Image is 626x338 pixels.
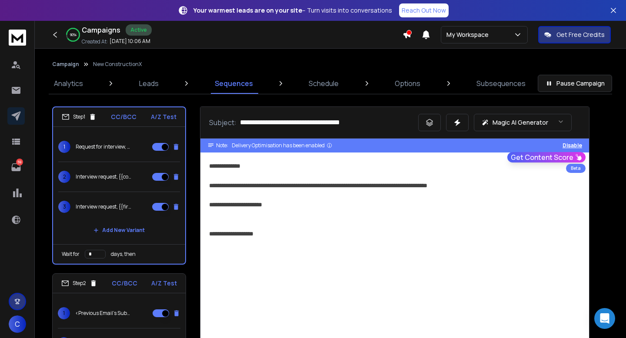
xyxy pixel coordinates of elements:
p: Wait for [62,251,80,258]
p: My Workspace [446,30,492,39]
a: Leads [134,73,164,94]
p: Analytics [54,78,83,89]
p: Reach Out Now [402,6,446,15]
div: Beta [566,164,586,173]
button: Magic AI Generator [474,114,572,131]
p: days, then [111,251,136,258]
p: 59 [16,159,23,166]
p: <Previous Email's Subject> [75,310,131,317]
button: Get Content Score [507,152,586,162]
span: 2 [58,171,70,183]
a: 59 [7,159,25,176]
li: Step1CC/BCCA/Z Test1Request for interview, {{companyName}}2Interview request, {{companyName}}3Int... [52,106,186,265]
p: Request for interview, {{companyName}} [76,143,131,150]
a: Subsequences [471,73,531,94]
button: Get Free Credits [538,26,611,43]
p: A/Z Test [151,279,177,288]
p: CC/BCC [112,279,137,288]
span: 1 [58,141,70,153]
p: Subsequences [476,78,526,89]
p: Leads [139,78,159,89]
p: Sequences [215,78,253,89]
button: Campaign [52,61,79,68]
p: Interview request, {{companyName}} [76,173,131,180]
a: Reach Out Now [399,3,449,17]
button: Disable [563,142,582,149]
div: Delivery Optimisation has been enabled [232,142,333,149]
p: [DATE] 10:06 AM [110,38,150,45]
div: Step 1 [62,113,97,121]
p: A/Z Test [151,113,176,121]
button: Add New Variant [87,222,152,239]
p: Created At: [82,38,108,45]
span: 1 [58,307,70,319]
button: C [9,315,26,333]
p: Subject: [209,117,236,128]
p: – Turn visits into conversations [193,6,392,15]
a: Analytics [49,73,88,94]
span: Note: [216,142,228,149]
p: New ConstructionX [93,61,142,68]
div: Step 2 [61,279,97,287]
p: CC/BCC [111,113,137,121]
a: Schedule [303,73,344,94]
p: Schedule [309,78,339,89]
h1: Campaigns [82,25,120,35]
strong: Your warmest leads are on your site [193,6,302,14]
a: Sequences [210,73,258,94]
p: Options [395,78,420,89]
p: 90 % [70,32,77,37]
a: Options [390,73,426,94]
div: Open Intercom Messenger [594,308,615,329]
p: Interview request, {{firstName}} [76,203,131,210]
span: 3 [58,201,70,213]
button: Pause Campaign [538,75,612,92]
p: Get Free Credits [556,30,605,39]
img: logo [9,30,26,46]
p: Magic AI Generator [493,118,548,127]
div: Active [126,24,152,36]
